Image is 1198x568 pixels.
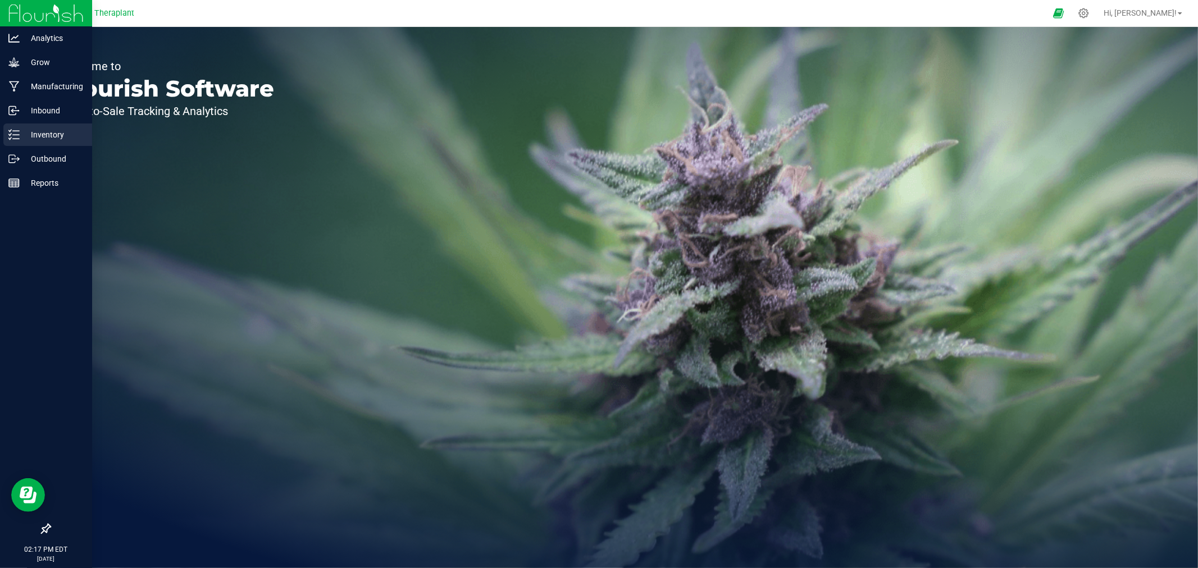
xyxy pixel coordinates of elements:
[1104,8,1177,17] span: Hi, [PERSON_NAME]!
[20,56,87,69] p: Grow
[20,31,87,45] p: Analytics
[8,81,20,92] inline-svg: Manufacturing
[20,128,87,141] p: Inventory
[8,153,20,164] inline-svg: Outbound
[61,61,274,72] p: Welcome to
[61,106,274,117] p: Seed-to-Sale Tracking & Analytics
[5,555,87,563] p: [DATE]
[20,152,87,166] p: Outbound
[8,57,20,68] inline-svg: Grow
[20,104,87,117] p: Inbound
[8,177,20,189] inline-svg: Reports
[11,478,45,512] iframe: Resource center
[1077,8,1091,19] div: Manage settings
[61,77,274,100] p: Flourish Software
[8,33,20,44] inline-svg: Analytics
[8,129,20,140] inline-svg: Inventory
[95,8,135,18] span: Theraplant
[1046,2,1071,24] span: Open Ecommerce Menu
[20,176,87,190] p: Reports
[5,544,87,555] p: 02:17 PM EDT
[8,105,20,116] inline-svg: Inbound
[20,80,87,93] p: Manufacturing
